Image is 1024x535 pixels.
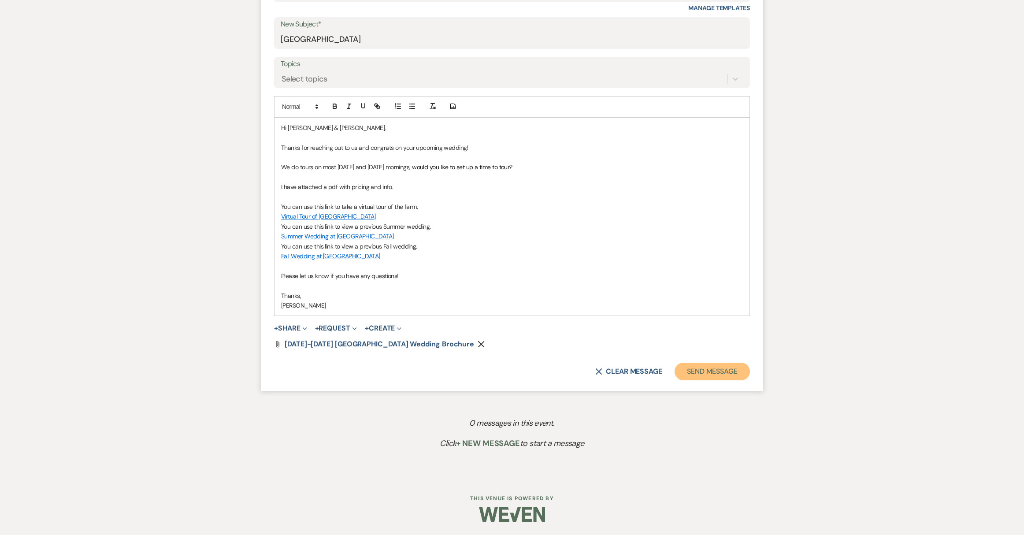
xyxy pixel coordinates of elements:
[315,325,319,332] span: +
[595,368,662,375] button: Clear message
[417,163,512,171] span: ould you like to set up a time to tour?
[281,212,376,220] a: Virtual Tour of [GEOGRAPHIC_DATA]
[479,499,545,530] img: Weven Logo
[281,232,393,240] a: Summer Wedding at [GEOGRAPHIC_DATA]
[281,123,743,133] p: Hi [PERSON_NAME] & [PERSON_NAME],
[281,18,743,31] label: New Subject*
[282,73,327,85] div: Select topics
[281,301,743,310] p: [PERSON_NAME]
[285,339,474,349] span: [DATE]-[DATE] [GEOGRAPHIC_DATA] Wedding Brochure
[281,58,743,71] label: Topics
[281,291,743,301] p: Thanks,
[281,417,743,430] p: 0 messages in this event.
[281,143,743,152] p: Thanks for reaching out to us and congrats on your upcoming wedding!
[281,242,417,250] span: You can use this link to view a previous Fall wedding.
[688,4,750,12] a: Manage Templates
[281,202,743,212] p: You can use this link to take a virtual tour of the farm.
[315,325,357,332] button: Request
[281,437,743,450] p: Click to start a message
[281,252,380,260] a: Fall Wedding at [GEOGRAPHIC_DATA]
[274,325,307,332] button: Share
[365,325,401,332] button: Create
[281,182,743,192] p: I have attached a pdf with pricing and info.
[281,163,417,171] span: We do tours on most [DATE] and [DATE] mornings, w
[281,222,743,231] p: You can use this link to view a previous Summer wedding.
[274,325,278,332] span: +
[285,341,474,348] a: [DATE]-[DATE] [GEOGRAPHIC_DATA] Wedding Brochure
[365,325,369,332] span: +
[675,363,750,380] button: Send Message
[281,271,743,281] p: Please let us know if you have any questions!
[456,438,520,449] span: + New Message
